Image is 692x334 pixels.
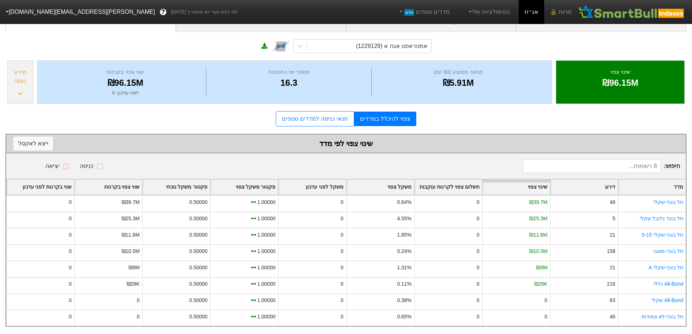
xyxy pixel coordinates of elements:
[565,68,675,76] div: שינוי צפוי
[46,89,204,97] div: לפני עדכון : 0
[189,264,207,271] div: 0.50000
[347,180,414,194] div: Toggle SortBy
[373,76,543,89] div: ₪5.91M
[397,264,411,271] div: 1.31%
[257,297,275,304] div: 1.00000
[208,68,369,76] div: מספר ימי התכסות
[189,231,207,239] div: 0.50000
[477,297,479,304] div: 0
[189,313,207,321] div: 0.50000
[279,180,346,194] div: Toggle SortBy
[397,297,411,304] div: 0.38%
[607,248,615,255] div: 158
[477,280,479,288] div: 0
[354,112,416,126] a: צפוי להיכלל במדדים
[257,248,275,255] div: 1.00000
[356,42,428,51] div: אמטראסט אגח א (1229129)
[610,297,615,304] div: 63
[45,162,60,170] div: יציאה
[397,248,411,255] div: 0.24%
[642,314,683,319] a: תל בונד-לא צמודות
[189,215,207,222] div: 0.50000
[341,248,344,255] div: 0
[171,8,238,16] span: לפי נתוני סוף יום מתאריך [DATE]
[341,313,344,321] div: 0
[565,76,675,89] div: ₪96.15M
[69,297,72,304] div: 0
[276,111,354,126] a: תנאי כניסה למדדים נוספים
[610,313,615,321] div: 46
[257,198,275,206] div: 1.00000
[75,180,142,194] div: Toggle SortBy
[189,297,207,304] div: 0.50000
[46,76,204,89] div: ₪96.15M
[9,68,31,85] div: מידע נוסף
[69,264,72,271] div: 0
[610,198,615,206] div: 48
[529,248,547,255] div: ₪10.5M
[373,68,543,76] div: מחזור ממוצע (30 יום)
[534,280,547,288] div: ₪28K
[341,264,344,271] div: 0
[127,280,140,288] div: ₪28K
[7,180,74,194] div: Toggle SortBy
[523,159,680,173] span: חיפוש :
[483,180,550,194] div: Toggle SortBy
[271,37,290,56] img: tase link
[397,215,411,222] div: 4.55%
[341,198,344,206] div: 0
[619,180,686,194] div: Toggle SortBy
[612,215,615,222] div: 5
[69,215,72,222] div: 0
[536,264,547,271] div: ₪9M
[397,313,411,321] div: 0.65%
[122,198,140,206] div: ₪39.7M
[397,231,411,239] div: 1.85%
[189,198,207,206] div: 0.50000
[477,198,479,206] div: 0
[69,231,72,239] div: 0
[257,231,275,239] div: 1.00000
[143,180,210,194] div: Toggle SortBy
[341,231,344,239] div: 0
[642,232,683,238] a: תל בונד-שקלי 5-15
[404,9,414,16] span: חדש
[69,280,72,288] div: 0
[69,198,72,206] div: 0
[529,231,547,239] div: ₪11.6M
[545,297,547,304] div: 0
[653,248,684,254] a: תל בונד-מאגר
[211,180,278,194] div: Toggle SortBy
[137,297,140,304] div: 0
[122,231,140,239] div: ₪11.6M
[607,280,615,288] div: 216
[397,198,411,206] div: 0.64%
[477,313,479,321] div: 0
[129,264,139,271] div: ₪9M
[464,5,513,19] a: הסימולציות שלי
[46,68,204,76] div: שווי צפוי בקרנות
[69,313,72,321] div: 0
[13,137,53,150] button: ייצא לאקסל
[477,264,479,271] div: 0
[341,297,344,304] div: 0
[189,248,207,255] div: 0.50000
[69,248,72,255] div: 0
[610,264,615,271] div: 21
[257,215,275,222] div: 1.00000
[529,215,547,222] div: ₪25.3M
[529,198,547,206] div: ₪39.7M
[161,7,165,17] span: ?
[208,76,369,89] div: 16.3
[257,280,275,288] div: 1.00000
[137,313,140,321] div: 0
[415,180,482,194] div: Toggle SortBy
[341,215,344,222] div: 0
[189,280,207,288] div: 0.50000
[13,138,679,149] div: שינוי צפוי לפי מדד
[397,280,411,288] div: 0.11%
[477,248,479,255] div: 0
[610,231,615,239] div: 21
[80,162,93,170] div: כניסה
[653,199,684,205] a: תל בונד-שקלי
